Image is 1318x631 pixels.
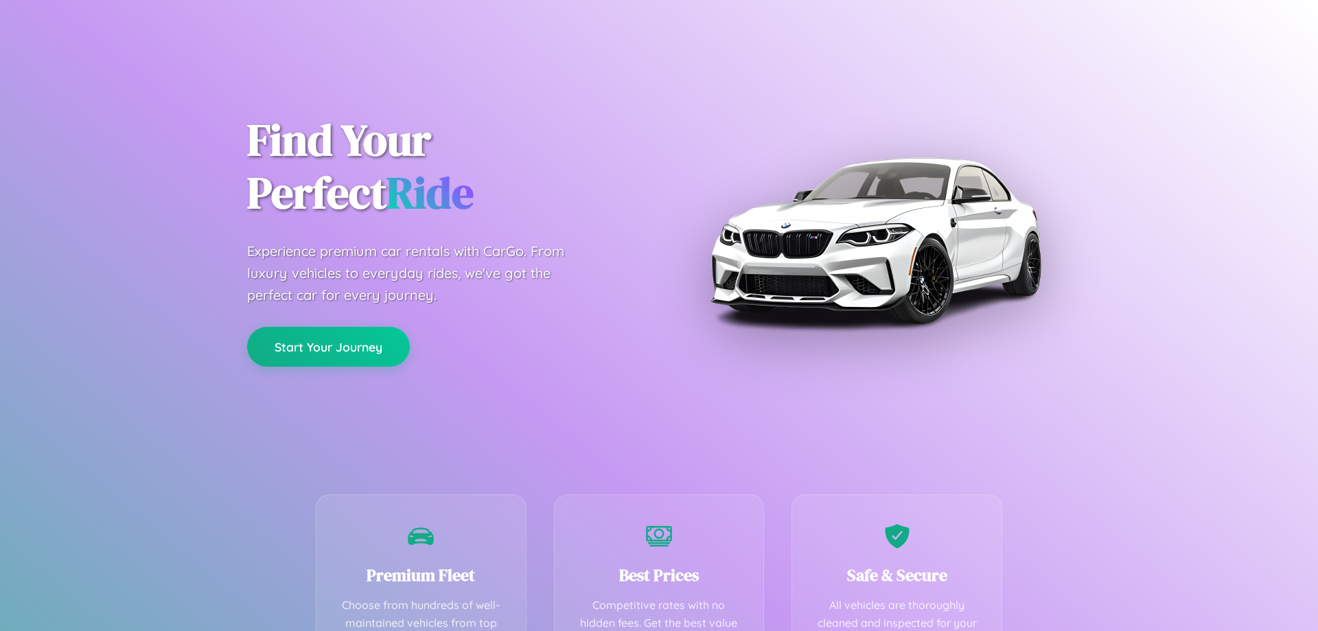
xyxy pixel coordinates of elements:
[704,69,1047,412] img: Premium BMW car rental vehicle
[386,163,474,222] span: Ride
[813,564,981,586] h3: Safe & Secure
[575,564,743,586] h3: Best Prices
[247,327,410,367] button: Start Your Journey
[247,240,590,306] p: Experience premium car rentals with CarGo. From luxury vehicles to everyday rides, we've got the ...
[337,564,505,586] h3: Premium Fleet
[247,114,638,220] h1: Find Your Perfect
